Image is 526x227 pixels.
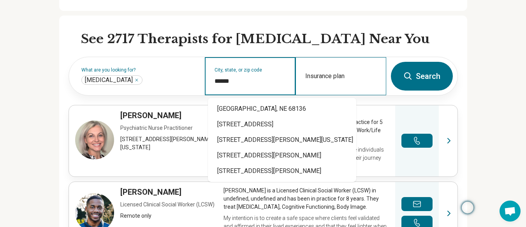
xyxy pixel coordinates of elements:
[208,101,356,117] div: [GEOGRAPHIC_DATA], NE 68136
[85,76,133,84] span: [MEDICAL_DATA]
[401,134,433,148] button: Make a phone call
[134,78,139,82] button: Bipolar Disorder
[208,148,356,163] div: [STREET_ADDRESS][PERSON_NAME]
[391,62,453,91] button: Search
[208,98,356,182] div: Suggestions
[401,197,433,211] button: Send a message
[81,31,458,47] h2: See 2717 Therapists for [MEDICAL_DATA] Near You
[81,75,142,85] div: Bipolar Disorder
[208,163,356,179] div: [STREET_ADDRESS][PERSON_NAME]
[208,117,356,132] div: [STREET_ADDRESS]
[81,68,195,72] label: What are you looking for?
[208,132,356,148] div: [STREET_ADDRESS][PERSON_NAME][US_STATE]
[500,201,521,222] a: Open chat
